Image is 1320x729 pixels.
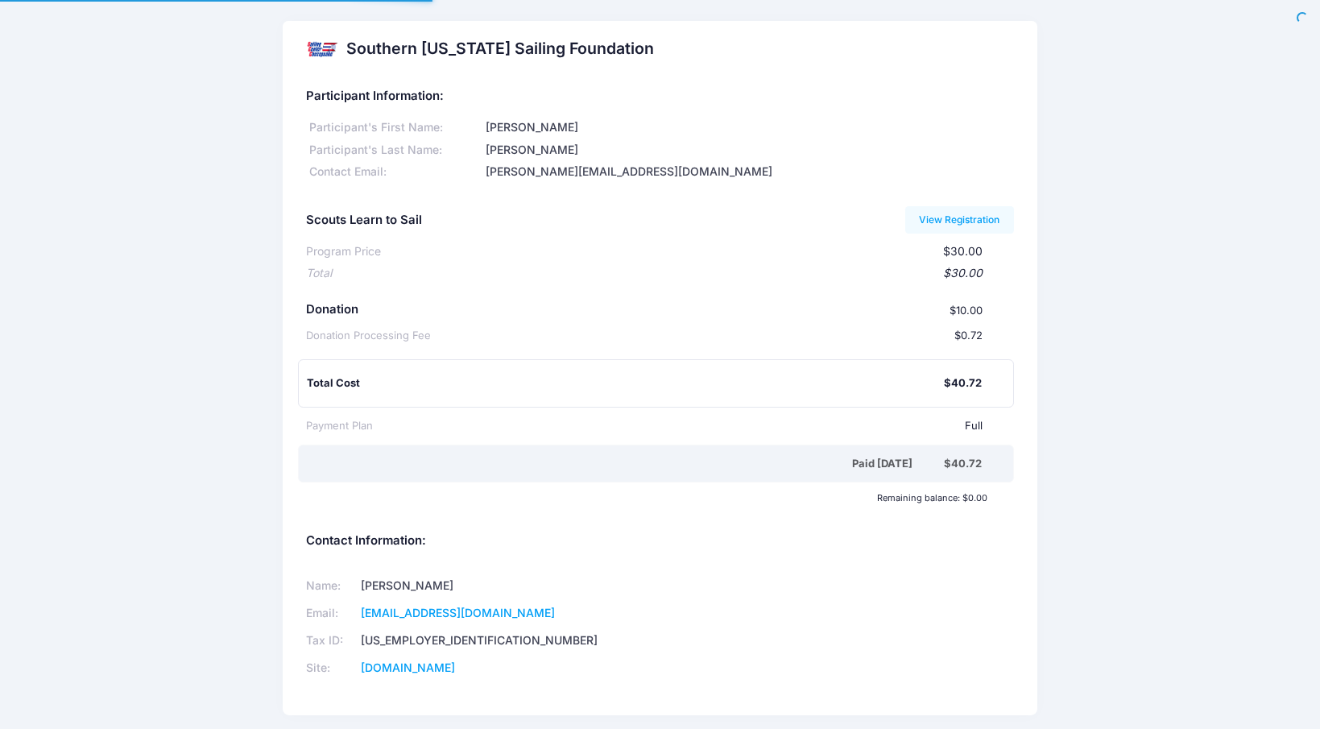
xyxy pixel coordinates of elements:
[306,599,355,627] td: Email:
[306,303,949,317] h5: Donation
[306,328,431,344] div: Donation Processing Fee
[356,627,639,654] td: [US_EMPLOYER_IDENTIFICATION_NUMBER]
[306,213,422,228] h5: Scouts Learn to Sail
[943,244,983,258] span: $30.00
[306,627,355,654] td: Tax ID:
[346,39,654,58] h2: Southern [US_STATE] Sailing Foundation
[306,119,483,136] div: Participant's First Name:
[309,456,943,472] div: Paid [DATE]
[941,303,983,322] div: $10.00
[431,328,982,344] div: $0.72
[306,572,355,599] td: Name:
[299,493,995,503] div: Remaining balance: $0.00
[306,418,373,434] div: Payment Plan
[373,418,982,434] div: Full
[307,375,943,391] div: Total Cost
[483,119,1014,136] div: [PERSON_NAME]
[306,265,332,282] div: Total
[306,654,355,681] td: Site:
[361,661,455,674] a: [DOMAIN_NAME]
[356,572,639,599] td: [PERSON_NAME]
[483,164,1014,180] div: [PERSON_NAME][EMAIL_ADDRESS][DOMAIN_NAME]
[361,606,555,619] a: [EMAIL_ADDRESS][DOMAIN_NAME]
[944,375,982,391] div: $40.72
[306,534,1013,549] h5: Contact Information:
[306,243,381,260] div: Program Price
[306,142,483,159] div: Participant's Last Name:
[306,89,1013,104] h5: Participant Information:
[483,142,1014,159] div: [PERSON_NAME]
[332,265,982,282] div: $30.00
[905,206,1014,234] a: View Registration
[306,164,483,180] div: Contact Email:
[944,456,982,472] div: $40.72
